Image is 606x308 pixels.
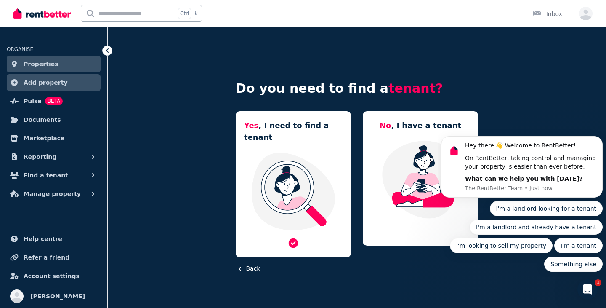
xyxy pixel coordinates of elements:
[7,130,101,147] a: Marketplace
[24,59,58,69] span: Properties
[7,268,101,284] a: Account settings
[533,10,562,18] div: Inbox
[13,7,71,20] img: RentBetter
[236,264,260,273] button: Back
[388,81,443,96] span: tenant?
[7,46,33,52] span: ORGANISE
[595,279,601,286] span: 1
[7,148,101,165] button: Reporting
[24,96,42,106] span: Pulse
[380,121,391,130] span: No
[7,167,101,184] button: Find a tenant
[7,93,101,110] a: PulseBETA
[24,78,68,88] span: Add property
[244,121,258,130] span: Yes
[7,230,101,247] a: Help centre
[24,152,56,162] span: Reporting
[24,115,61,125] span: Documents
[24,271,80,281] span: Account settings
[380,120,461,131] h5: , I have a tenant
[24,189,81,199] span: Manage property
[371,140,470,219] img: Manage my property
[7,111,101,128] a: Documents
[7,249,101,266] a: Refer a friend
[24,170,68,180] span: Find a tenant
[438,129,606,277] iframe: Intercom notifications message
[7,56,101,72] a: Properties
[236,81,478,96] h4: Do you need to find a
[7,74,101,91] a: Add property
[45,97,63,105] span: BETA
[7,185,101,202] button: Manage property
[194,10,197,17] span: k
[244,152,343,231] img: I need a tenant
[577,279,598,300] iframe: Intercom live chat
[178,8,191,19] span: Ctrl
[24,252,69,262] span: Refer a friend
[30,291,85,301] span: [PERSON_NAME]
[24,234,62,244] span: Help centre
[24,133,64,143] span: Marketplace
[244,120,343,143] h5: , I need to find a tenant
